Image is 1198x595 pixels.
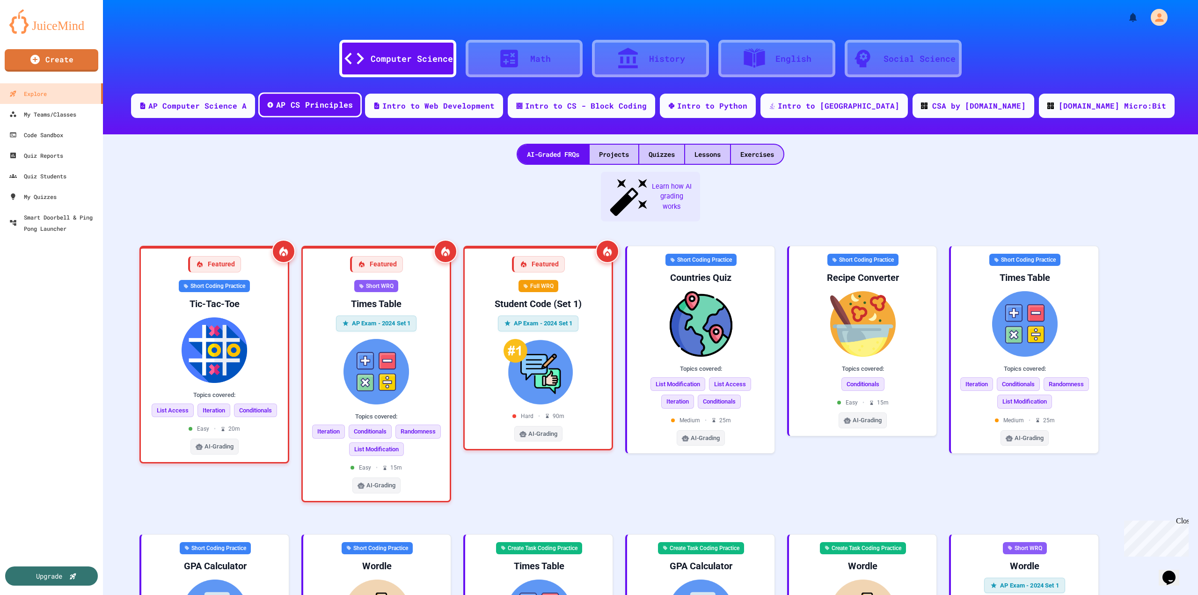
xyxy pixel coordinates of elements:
div: Featured [350,256,403,272]
div: CSA by [DOMAIN_NAME] [932,100,1026,111]
div: Wordle [958,560,1091,572]
div: Topics covered: [310,412,442,421]
div: My Quizzes [9,191,57,202]
div: Medium 25 m [995,416,1055,425]
span: AI-Grading [205,442,234,451]
div: [DOMAIN_NAME] Micro:Bit [1059,100,1166,111]
div: English [775,52,811,65]
div: Wordle [311,560,443,572]
span: Iteration [197,404,230,418]
div: Intro to Python [677,100,747,111]
span: • [214,425,216,433]
div: Short Coding Practice [989,254,1060,266]
div: GPA Calculator [149,560,281,572]
span: Conditionals [841,377,884,391]
span: List Access [152,404,194,418]
div: History [649,52,685,65]
div: Short WRQ [354,280,398,292]
span: List Modification [650,377,705,391]
div: Hard 90 m [512,412,564,420]
span: Conditionals [234,404,277,418]
div: Short Coding Practice [180,542,251,554]
div: Exercises [731,145,783,164]
div: Easy 20 m [189,425,240,433]
div: Quiz Reports [9,150,63,161]
div: Upgrade [36,571,62,581]
div: Times Table [310,298,442,310]
div: AP Exam - 2024 Set 1 [336,316,417,331]
span: Randomness [395,425,441,439]
div: AP Computer Science A [148,100,247,111]
div: Topics covered: [958,364,1091,374]
div: My Account [1141,7,1170,28]
div: Projects [590,145,638,164]
div: Math [530,52,551,65]
div: Computer Science [371,52,453,65]
div: Topics covered: [796,364,929,374]
iframe: chat widget [1120,517,1189,557]
img: Countries Quiz [635,291,767,357]
div: Short Coding Practice [665,254,737,266]
div: My Teams/Classes [9,109,76,120]
span: • [1029,416,1030,425]
div: Explore [9,88,47,99]
img: Tic-Tac-Toe [148,317,280,383]
div: Quizzes [639,145,684,164]
span: AI-Grading [691,433,720,443]
div: Code Sandbox [9,129,63,140]
a: Create [5,49,98,72]
div: Social Science [884,52,956,65]
div: Create Task Coding Practice [496,542,582,554]
div: Easy 15 m [837,398,889,407]
span: AI-Grading [1015,433,1044,443]
span: AI-Grading [366,481,395,490]
span: Iteration [661,395,694,409]
div: Chat with us now!Close [4,4,65,59]
img: Times Table [958,291,1091,357]
div: Intro to Web Development [382,100,495,111]
img: Student Code (Set 1) [472,339,604,404]
div: Intro to CS - Block Coding [525,100,647,111]
span: Conditionals [997,377,1040,391]
div: Topics covered: [635,364,767,374]
div: AI-Graded FRQs [518,145,589,164]
div: Short Coding Practice [179,280,250,292]
div: Times Table [958,272,1091,284]
span: List Modification [349,442,404,456]
div: Tic-Tac-Toe [148,298,280,310]
div: Featured [512,256,565,272]
div: Featured [188,256,241,272]
div: Student Code (Set 1) [472,298,604,310]
div: My Notifications [1110,9,1141,25]
div: Wordle [796,560,929,572]
span: Conditionals [698,395,741,409]
div: Quiz Students [9,170,66,182]
span: Learn how AI grading works [650,182,693,212]
span: AI-Grading [528,429,557,439]
div: Intro to [GEOGRAPHIC_DATA] [778,100,899,111]
img: CODE_logo_RGB.png [921,103,928,109]
span: Iteration [960,377,993,391]
span: Iteration [312,425,345,439]
span: • [376,463,378,472]
img: Recipe Converter [796,291,929,357]
div: Create Task Coding Practice [658,542,744,554]
span: • [705,416,707,425]
div: Full WRQ [519,280,558,292]
div: Topics covered: [148,390,280,400]
span: List Modification [997,395,1052,409]
div: Smart Doorbell & Ping Pong Launcher [9,212,99,234]
img: CODE_logo_RGB.png [1047,103,1054,109]
img: Times Table [310,339,442,404]
span: • [862,398,864,407]
div: Short Coding Practice [827,254,898,266]
div: AP CS Principles [276,99,353,111]
div: Easy 15 m [351,463,402,472]
div: AP Exam - 2024 Set 1 [498,316,579,331]
div: GPA Calculator [635,560,767,572]
div: Short WRQ [1003,542,1047,554]
div: Create Task Coding Practice [820,542,906,554]
span: List Access [709,377,751,391]
span: • [538,412,540,420]
div: Times Table [473,560,605,572]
